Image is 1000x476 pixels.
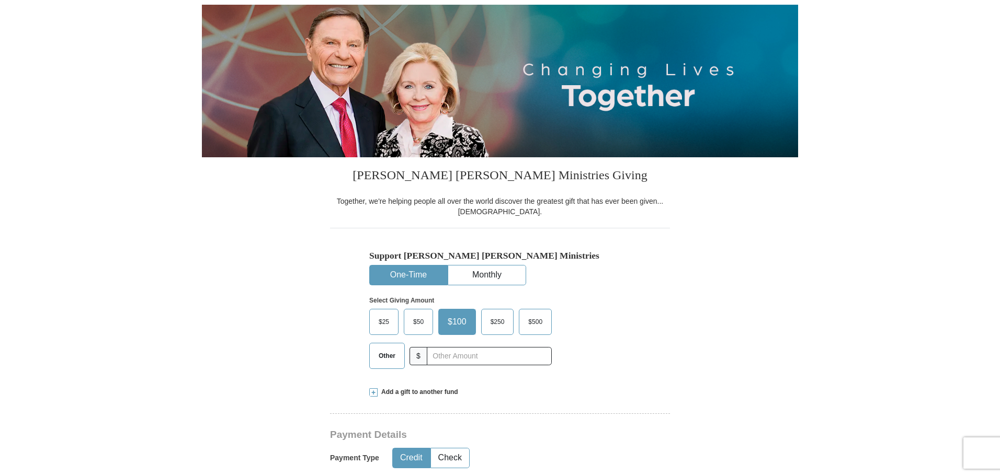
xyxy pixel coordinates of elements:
span: $500 [523,314,548,330]
button: Monthly [448,265,526,285]
span: Add a gift to another fund [378,388,458,397]
span: $250 [485,314,510,330]
button: One-Time [370,265,447,285]
h3: [PERSON_NAME] [PERSON_NAME] Ministries Giving [330,157,670,196]
div: Together, we're helping people all over the world discover the greatest gift that has ever been g... [330,196,670,217]
input: Other Amount [427,347,552,365]
span: $25 [373,314,394,330]
button: Credit [393,448,430,468]
button: Check [431,448,469,468]
span: $ [410,347,427,365]
span: $50 [408,314,429,330]
h5: Support [PERSON_NAME] [PERSON_NAME] Ministries [369,250,631,261]
h5: Payment Type [330,454,379,462]
h3: Payment Details [330,429,597,441]
span: $100 [442,314,472,330]
span: Other [373,348,401,364]
strong: Select Giving Amount [369,297,434,304]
